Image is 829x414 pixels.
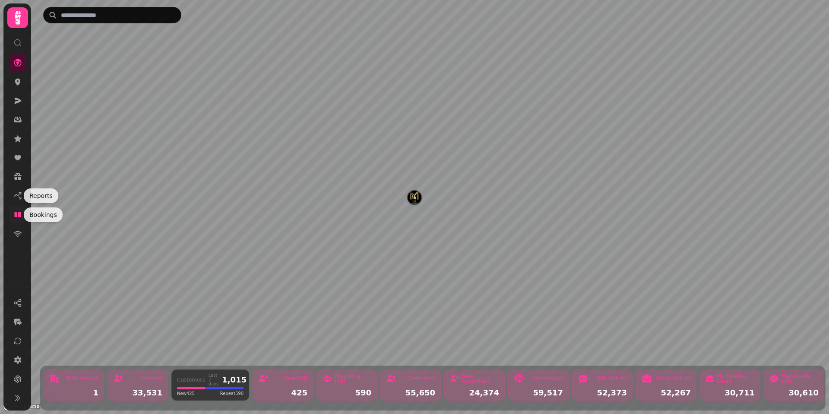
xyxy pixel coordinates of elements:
div: 1,015 [222,376,247,384]
div: Marketable SMS [782,373,819,384]
div: 52,373 [578,389,627,397]
div: Reports [24,188,58,203]
div: 30,711 [706,389,755,397]
div: Contacts [139,376,162,381]
div: 55,650 [386,389,435,397]
div: Total Venues [66,376,98,381]
div: Map marker [408,191,421,207]
a: Mapbox logo [3,401,41,411]
div: Bookings [24,207,63,222]
div: Customers [177,377,205,382]
button: The Malletsheugh [408,191,421,204]
div: 30,610 [769,389,819,397]
div: 59,517 [514,389,563,397]
div: Returning (7d) [335,373,371,384]
div: 24,374 [450,389,499,397]
div: 1 [49,389,98,397]
div: 590 [322,389,371,397]
div: 33,531 [113,389,162,397]
span: New 425 [177,390,195,397]
div: Customers [407,376,435,381]
span: Repeat 590 [220,390,244,397]
div: Email Opt-ins [656,376,691,381]
div: Last 7 days [209,373,219,386]
div: Marketable Email [717,373,755,384]
div: 425 [258,389,307,397]
div: New (7d) [284,376,307,381]
div: SMS Opt-ins [595,376,627,381]
div: 52,267 [642,389,691,397]
div: New Customers [462,373,499,384]
div: Interactions [532,376,563,381]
